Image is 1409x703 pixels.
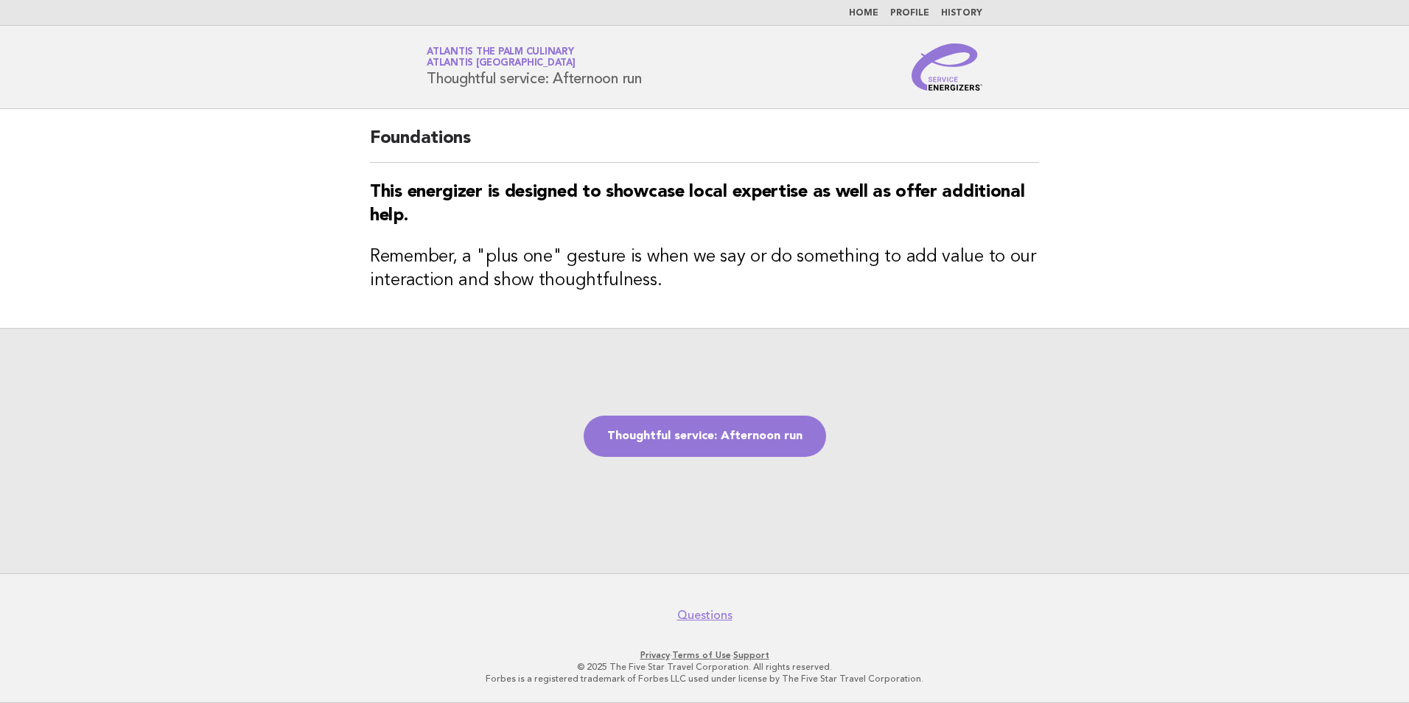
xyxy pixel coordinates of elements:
a: Thoughtful service: Afternoon run [584,416,826,457]
p: Forbes is a registered trademark of Forbes LLC used under license by The Five Star Travel Corpora... [254,673,1155,685]
img: Service Energizers [912,43,982,91]
a: Privacy [640,650,670,660]
a: History [941,9,982,18]
a: Home [849,9,878,18]
a: Terms of Use [672,650,731,660]
a: Profile [890,9,929,18]
a: Questions [677,608,733,623]
a: Atlantis The Palm CulinaryAtlantis [GEOGRAPHIC_DATA] [427,47,576,68]
h1: Thoughtful service: Afternoon run [427,48,642,86]
p: © 2025 The Five Star Travel Corporation. All rights reserved. [254,661,1155,673]
a: Support [733,650,769,660]
p: · · [254,649,1155,661]
span: Atlantis [GEOGRAPHIC_DATA] [427,59,576,69]
strong: This energizer is designed to showcase local expertise as well as offer additional help. [370,183,1024,225]
h2: Foundations [370,127,1039,163]
h3: Remember, a "plus one" gesture is when we say or do something to add value to our interaction and... [370,245,1039,293]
